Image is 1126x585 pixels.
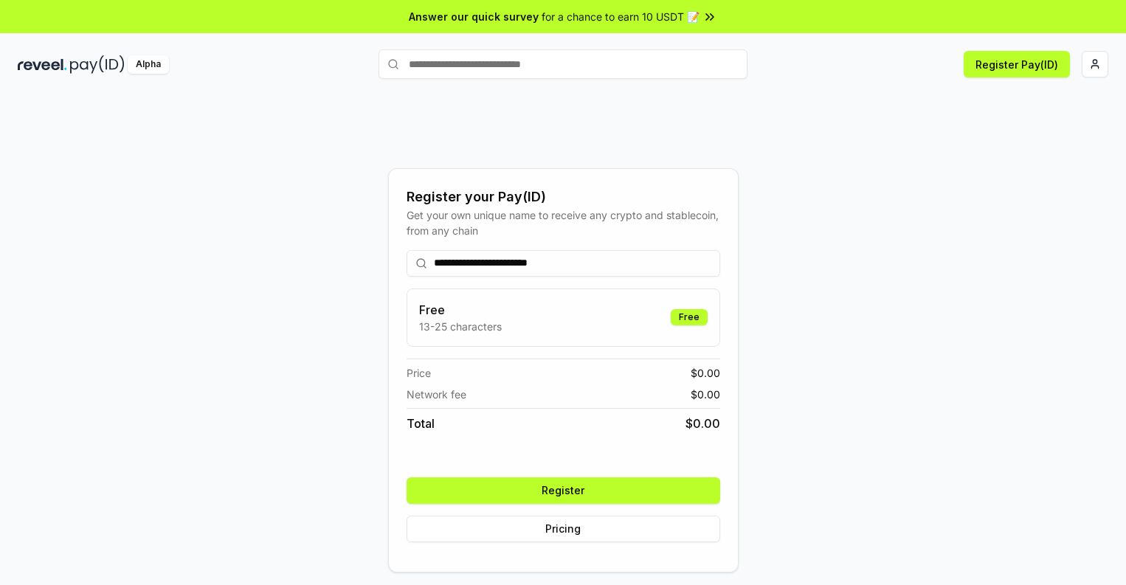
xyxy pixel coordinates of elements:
[70,55,125,74] img: pay_id
[691,387,720,402] span: $ 0.00
[407,207,720,238] div: Get your own unique name to receive any crypto and stablecoin, from any chain
[685,415,720,432] span: $ 0.00
[407,415,435,432] span: Total
[407,387,466,402] span: Network fee
[671,309,708,325] div: Free
[407,477,720,504] button: Register
[128,55,169,74] div: Alpha
[18,55,67,74] img: reveel_dark
[964,51,1070,77] button: Register Pay(ID)
[409,9,539,24] span: Answer our quick survey
[407,365,431,381] span: Price
[419,301,502,319] h3: Free
[407,516,720,542] button: Pricing
[407,187,720,207] div: Register your Pay(ID)
[542,9,700,24] span: for a chance to earn 10 USDT 📝
[691,365,720,381] span: $ 0.00
[419,319,502,334] p: 13-25 characters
